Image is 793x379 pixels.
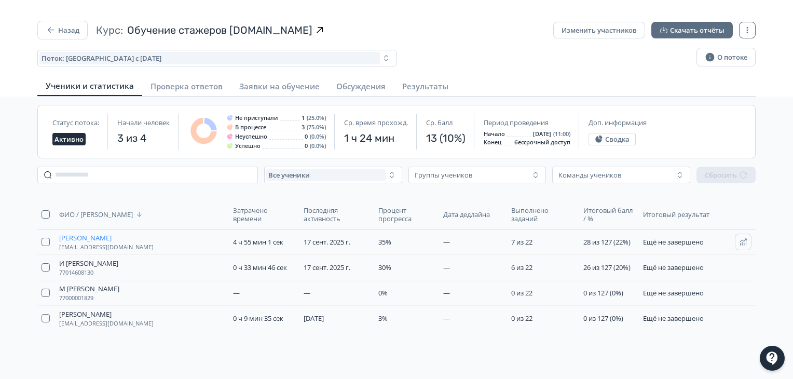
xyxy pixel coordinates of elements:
[696,167,756,183] button: Сбросить
[511,263,532,272] span: 6 из 22
[52,118,99,127] span: Статус потока:
[59,285,119,293] span: М [PERSON_NAME]
[151,81,223,91] span: Проверка ответов
[59,259,118,267] span: И [PERSON_NAME]
[378,237,391,247] span: 35%
[264,167,402,183] button: Все ученики
[415,171,472,179] div: Группы учеников
[239,81,320,91] span: Заявки на обучение
[59,310,112,318] span: [PERSON_NAME]
[310,143,326,149] span: (0.0%)
[59,295,93,301] span: 77000001829
[235,133,267,140] span: Неуспешно
[553,131,570,137] span: (11:00)
[583,237,631,247] span: 28 из 127 (22%)
[378,204,435,225] button: Процент прогресса
[127,23,312,37] span: Обучение стажеров Svet.kz
[426,118,453,127] span: Ср. балл
[235,143,261,149] span: Успешно
[511,314,532,323] span: 0 из 22
[59,210,133,219] span: ФИО / [PERSON_NAME]
[59,310,154,327] button: [PERSON_NAME][EMAIL_ADDRESS][DOMAIN_NAME]
[307,115,326,121] span: (25.0%)
[305,143,308,149] span: 0
[443,237,450,247] span: —
[378,263,391,272] span: 30%
[443,263,450,272] span: —
[552,167,690,183] button: Команды учеников
[583,206,633,223] span: Итоговый балл / %
[233,204,296,225] button: Затрачено времени
[558,171,621,179] div: Команды учеников
[37,50,396,66] button: Поток: [GEOGRAPHIC_DATA] с [DATE]
[235,115,278,121] span: Не приступали
[59,234,154,250] button: [PERSON_NAME][EMAIL_ADDRESS][DOMAIN_NAME]
[304,206,367,223] span: Последняя активность
[304,314,324,323] span: [DATE]
[443,208,492,221] button: Дата дедлайна
[59,269,93,276] span: 77014608130
[583,204,635,225] button: Итоговый балл / %
[511,237,532,247] span: 7 из 22
[651,22,733,38] button: Скачать отчёты
[307,124,326,130] span: (75.0%)
[426,131,466,145] span: 13 (10%)
[643,288,704,297] span: Ещё не завершено
[304,263,350,272] span: 17 сент. 2025 г.
[233,314,283,323] span: 0 ч 9 мин 35 сек
[583,314,623,323] span: 0 из 127 (0%)
[533,131,551,137] span: [DATE]
[484,118,549,127] span: Период проведения
[484,131,505,137] span: Начало
[378,314,388,323] span: 3%
[233,263,287,272] span: 0 ч 33 мин 46 сек
[117,131,170,145] span: 3 из 4
[511,204,575,225] button: Выполнено заданий
[344,131,408,145] span: 1 ч 24 мин
[589,118,647,127] span: Доп. информация
[59,285,119,301] button: М [PERSON_NAME]77000001829
[302,124,305,130] span: 3
[378,206,433,223] span: Процент прогресса
[443,210,490,219] span: Дата дедлайна
[42,54,161,62] span: Поток: Астана с 16.09.25
[643,314,704,323] span: Ещё не завершено
[59,320,154,327] span: [EMAIL_ADDRESS][DOMAIN_NAME]
[344,118,408,127] span: Ср. время прохожд.
[696,48,756,66] button: О потоке
[378,288,388,297] span: 0%
[233,206,294,223] span: Затрачено времени
[37,21,88,39] button: Назад
[514,139,570,145] span: бессрочный доступ
[643,263,704,272] span: Ещё не завершено
[305,133,308,140] span: 0
[443,288,450,297] span: —
[511,288,532,297] span: 0 из 22
[605,135,630,143] span: Сводка
[583,263,631,272] span: 26 из 127 (20%)
[302,115,305,121] span: 1
[59,208,145,221] button: ФИО / [PERSON_NAME]
[233,237,283,247] span: 4 ч 55 мин 1 сек
[117,118,170,127] span: Начали человек
[59,244,154,250] span: [EMAIL_ADDRESS][DOMAIN_NAME]
[268,171,310,179] span: Все ученики
[304,204,370,225] button: Последняя активность
[484,139,501,145] span: Конец
[589,133,636,145] button: Сводка
[553,22,645,38] button: Изменить участников
[46,80,134,91] span: Ученики и статистика
[443,314,450,323] span: —
[310,133,326,140] span: (0.0%)
[402,81,448,91] span: Результаты
[304,288,310,297] span: —
[408,167,546,183] button: Группы учеников
[583,288,623,297] span: 0 из 127 (0%)
[59,234,112,242] span: [PERSON_NAME]
[304,237,350,247] span: 17 сент. 2025 г.
[59,259,118,276] button: И [PERSON_NAME]77014608130
[54,135,84,143] span: Активно
[235,124,266,130] span: В процессе
[643,210,718,219] span: Итоговый результат
[96,23,123,37] span: Курс:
